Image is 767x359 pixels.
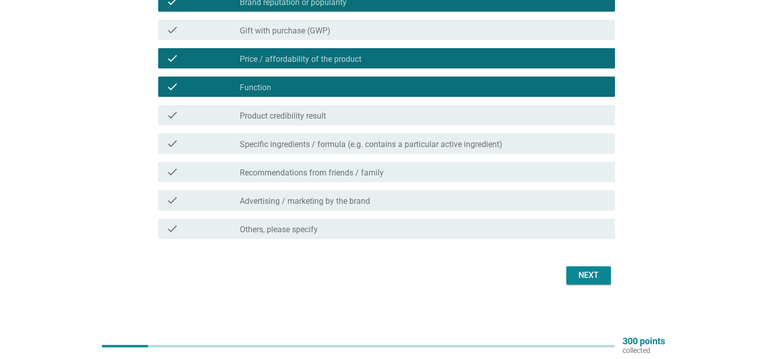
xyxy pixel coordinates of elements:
label: Recommendations from friends / family [240,168,384,178]
i: check [166,194,178,206]
label: Price / affordability of the product [240,54,361,64]
i: check [166,81,178,93]
i: check [166,166,178,178]
label: Function [240,83,271,93]
i: check [166,24,178,36]
p: collected [623,346,665,355]
label: Product credibility result [240,111,326,121]
label: Others, please specify [240,225,318,235]
p: 300 points [623,337,665,346]
i: check [166,137,178,150]
label: Gift with purchase (GWP) [240,26,331,36]
i: check [166,109,178,121]
i: check [166,52,178,64]
i: check [166,223,178,235]
label: Specific ingredients / formula (e.g. contains a particular active ingredient) [240,139,502,150]
label: Advertising / marketing by the brand [240,196,370,206]
button: Next [566,266,611,284]
div: Next [574,269,603,281]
